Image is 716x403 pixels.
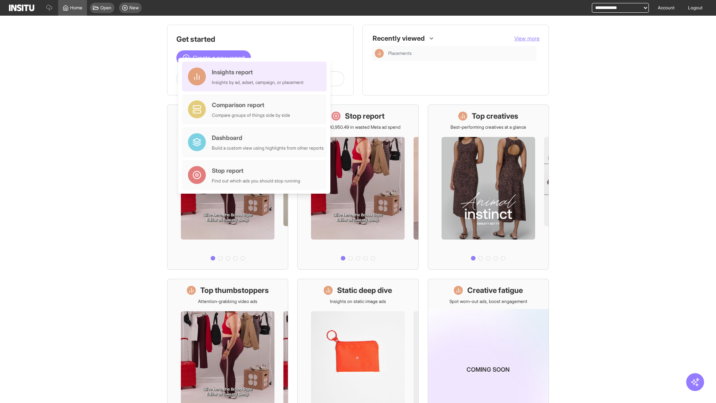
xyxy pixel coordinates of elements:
[212,100,290,109] div: Comparison report
[428,104,549,270] a: Top creativesBest-performing creatives at a glance
[212,133,324,142] div: Dashboard
[129,5,139,11] span: New
[70,5,82,11] span: Home
[345,111,384,121] h1: Stop report
[198,299,257,304] p: Attention-grabbing video ads
[315,124,401,130] p: Save £30,950.49 in wasted Meta ad spend
[200,285,269,296] h1: Top thumbstoppers
[212,112,290,118] div: Compare groups of things side by side
[212,79,304,85] div: Insights by ad, adset, campaign, or placement
[450,124,526,130] p: Best-performing creatives at a glance
[388,50,534,56] span: Placements
[176,50,251,65] button: Create a new report
[167,104,288,270] a: What's live nowSee all active ads instantly
[176,34,344,44] h1: Get started
[514,35,540,42] button: View more
[388,50,412,56] span: Placements
[9,4,34,11] img: Logo
[212,145,324,151] div: Build a custom view using highlights from other reports
[212,166,300,175] div: Stop report
[514,35,540,41] span: View more
[212,178,300,184] div: Find out which ads you should stop running
[330,299,386,304] p: Insights on static image ads
[337,285,392,296] h1: Static deep dive
[472,111,518,121] h1: Top creatives
[375,49,384,58] div: Insights
[100,5,112,11] span: Open
[297,104,418,270] a: Stop reportSave £30,950.49 in wasted Meta ad spend
[193,53,245,62] span: Create a new report
[212,68,304,76] div: Insights report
